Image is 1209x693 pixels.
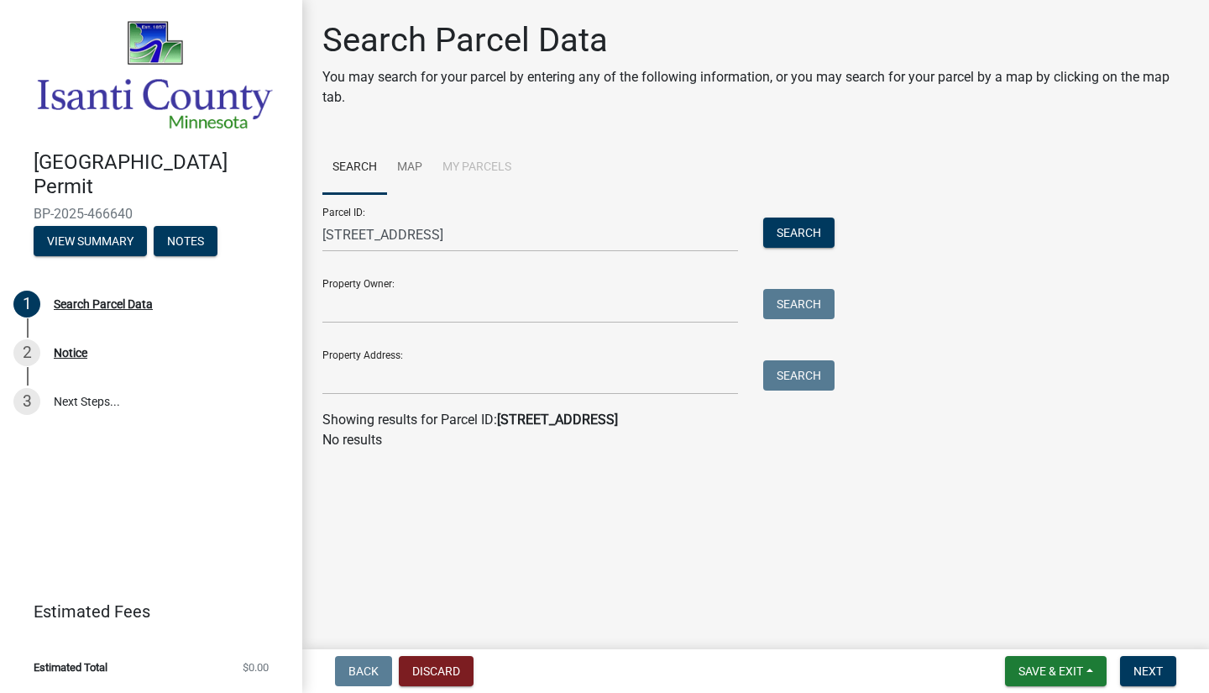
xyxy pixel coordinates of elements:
button: Search [763,218,835,248]
a: Search [322,141,387,195]
a: Map [387,141,432,195]
img: Isanti County, Minnesota [34,18,275,133]
span: $0.00 [243,662,269,673]
button: Search [763,360,835,391]
a: Estimated Fees [13,595,275,628]
div: 2 [13,339,40,366]
strong: [STREET_ADDRESS] [497,412,618,428]
div: 3 [13,388,40,415]
span: BP-2025-466640 [34,206,269,222]
button: Save & Exit [1005,656,1107,686]
button: Back [335,656,392,686]
button: Notes [154,226,217,256]
button: View Summary [34,226,147,256]
span: Save & Exit [1018,664,1083,678]
h4: [GEOGRAPHIC_DATA] Permit [34,150,289,199]
div: Notice [54,347,87,359]
span: Next [1133,664,1163,678]
wm-modal-confirm: Notes [154,235,217,249]
button: Search [763,289,835,319]
button: Discard [399,656,474,686]
h1: Search Parcel Data [322,20,1189,60]
div: 1 [13,291,40,318]
span: Estimated Total [34,662,107,673]
wm-modal-confirm: Summary [34,235,147,249]
p: No results [322,430,1189,450]
span: Back [348,664,379,678]
button: Next [1120,656,1176,686]
p: You may search for your parcel by entering any of the following information, or you may search fo... [322,67,1189,108]
div: Showing results for Parcel ID: [322,410,1189,430]
div: Search Parcel Data [54,298,153,310]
